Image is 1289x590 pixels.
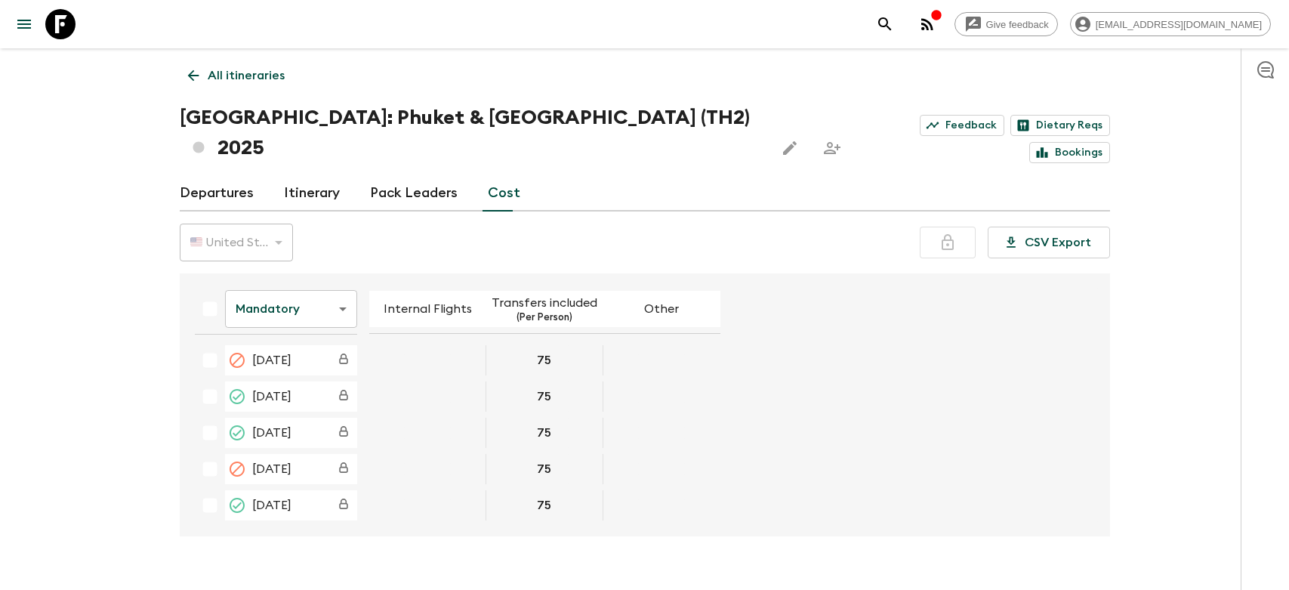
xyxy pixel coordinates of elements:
[603,345,720,375] div: 16 Jan 2025; Other
[225,288,357,330] div: Mandatory
[603,490,720,520] div: 06 Mar 2025; Other
[517,312,572,324] p: (Per Person)
[228,460,246,478] svg: Cancelled
[1070,12,1271,36] div: [EMAIL_ADDRESS][DOMAIN_NAME]
[9,9,39,39] button: menu
[208,66,285,85] p: All itineraries
[252,424,291,442] span: [DATE]
[488,175,520,212] a: Cost
[870,9,900,39] button: search adventures
[369,490,486,520] div: 06 Mar 2025; Internal Flights
[920,115,1004,136] a: Feedback
[384,300,472,318] p: Internal Flights
[486,381,603,412] div: 23 Jan 2025; Transfers included
[519,418,569,448] button: 75
[492,294,597,312] p: Transfers included
[330,419,357,446] div: Costs are fixed. The departure date (13 Feb 2025) has passed
[603,418,720,448] div: 13 Feb 2025; Other
[370,175,458,212] a: Pack Leaders
[330,456,357,483] div: Costs are fixed. The departure date (27 Feb 2025) has passed
[988,227,1110,258] button: CSV Export
[252,351,291,369] span: [DATE]
[519,345,569,375] button: 75
[252,460,291,478] span: [DATE]
[603,454,720,484] div: 27 Feb 2025; Other
[1087,19,1270,30] span: [EMAIL_ADDRESS][DOMAIN_NAME]
[228,424,246,442] svg: Completed
[330,492,357,519] div: Costs are fixed. The departure date (06 Mar 2025) has passed
[228,388,246,406] svg: Completed
[180,103,763,163] h1: [GEOGRAPHIC_DATA]: Phuket & [GEOGRAPHIC_DATA] (TH2) 2025
[1010,115,1110,136] a: Dietary Reqs
[644,300,679,318] p: Other
[369,418,486,448] div: 13 Feb 2025; Internal Flights
[486,490,603,520] div: 06 Mar 2025; Transfers included
[228,496,246,514] svg: Completed
[180,221,293,264] div: 🇺🇸 United States Dollar (USD)
[195,294,225,324] div: Select all
[486,454,603,484] div: 27 Feb 2025; Transfers included
[519,381,569,412] button: 75
[180,175,254,212] a: Departures
[486,418,603,448] div: 13 Feb 2025; Transfers included
[228,351,246,369] svg: Cancelled
[369,454,486,484] div: 27 Feb 2025; Internal Flights
[369,345,486,375] div: 16 Jan 2025; Internal Flights
[252,388,291,406] span: [DATE]
[369,381,486,412] div: 23 Jan 2025; Internal Flights
[284,175,340,212] a: Itinerary
[775,133,805,163] button: Edit this itinerary
[978,19,1057,30] span: Give feedback
[486,345,603,375] div: 16 Jan 2025; Transfers included
[954,12,1058,36] a: Give feedback
[519,454,569,484] button: 75
[519,490,569,520] button: 75
[817,133,847,163] span: Share this itinerary
[180,60,293,91] a: All itineraries
[330,383,357,410] div: Costs are fixed. The departure date (23 Jan 2025) has passed
[603,381,720,412] div: 23 Jan 2025; Other
[1029,142,1110,163] a: Bookings
[252,496,291,514] span: [DATE]
[330,347,357,374] div: Costs are fixed. The departure date (16 Jan 2025) has passed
